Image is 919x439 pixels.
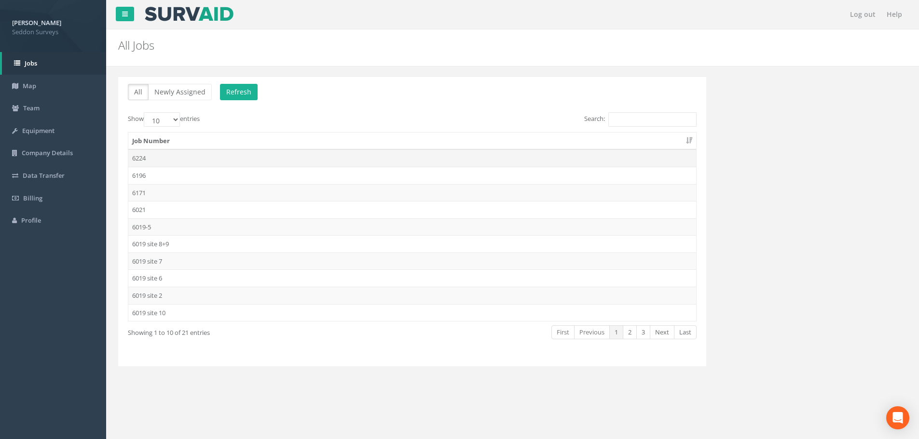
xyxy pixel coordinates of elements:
label: Search: [584,112,697,127]
a: Previous [574,325,610,339]
td: 6224 [128,149,696,167]
button: Refresh [220,84,258,100]
a: 1 [609,325,623,339]
a: Next [650,325,674,339]
span: Equipment [22,126,55,135]
div: Showing 1 to 10 of 21 entries [128,324,357,337]
input: Search: [608,112,697,127]
h2: All Jobs [118,39,773,52]
td: 6019 site 7 [128,253,696,270]
span: Jobs [25,59,37,67]
span: Seddon Surveys [12,27,94,37]
a: [PERSON_NAME] Seddon Surveys [12,16,94,36]
td: 6171 [128,184,696,201]
span: Data Transfer [23,171,65,180]
td: 6021 [128,201,696,218]
select: Showentries [144,112,180,127]
span: Company Details [22,148,73,157]
span: Profile [21,216,41,225]
td: 6019 site 8+9 [128,235,696,253]
td: 6019 site 10 [128,304,696,321]
a: 3 [636,325,650,339]
a: First [551,325,575,339]
strong: [PERSON_NAME] [12,18,61,27]
a: 2 [623,325,637,339]
button: Newly Assigned [148,84,212,100]
div: Open Intercom Messenger [886,406,909,429]
th: Job Number: activate to sort column ascending [128,133,696,150]
td: 6019-5 [128,218,696,236]
span: Map [23,81,36,90]
td: 6019 site 2 [128,287,696,304]
label: Show entries [128,112,200,127]
span: Billing [23,194,42,202]
button: All [128,84,149,100]
a: Last [674,325,697,339]
a: Jobs [2,52,106,75]
td: 6019 site 6 [128,269,696,287]
span: Team [23,104,40,112]
td: 6196 [128,167,696,184]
